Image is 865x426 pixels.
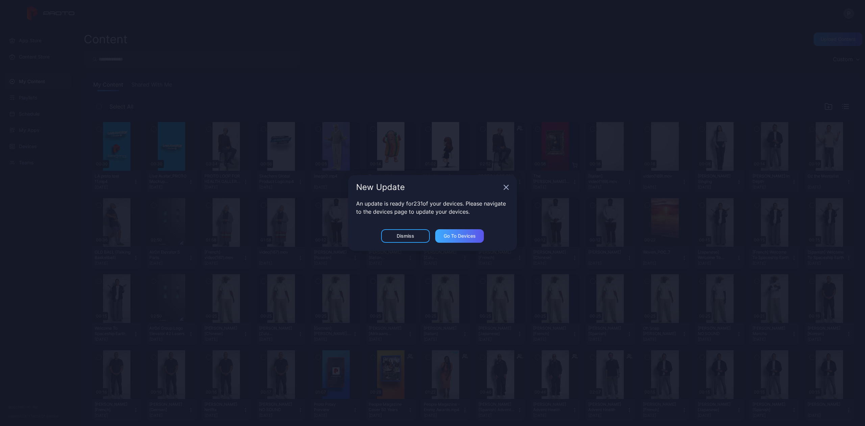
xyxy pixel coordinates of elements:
[356,199,509,216] p: An update is ready for 231 of your devices. Please navigate to the devices page to update your de...
[356,183,501,191] div: New Update
[444,233,476,239] div: Go to devices
[397,233,414,239] div: Dismiss
[381,229,430,243] button: Dismiss
[435,229,484,243] button: Go to devices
